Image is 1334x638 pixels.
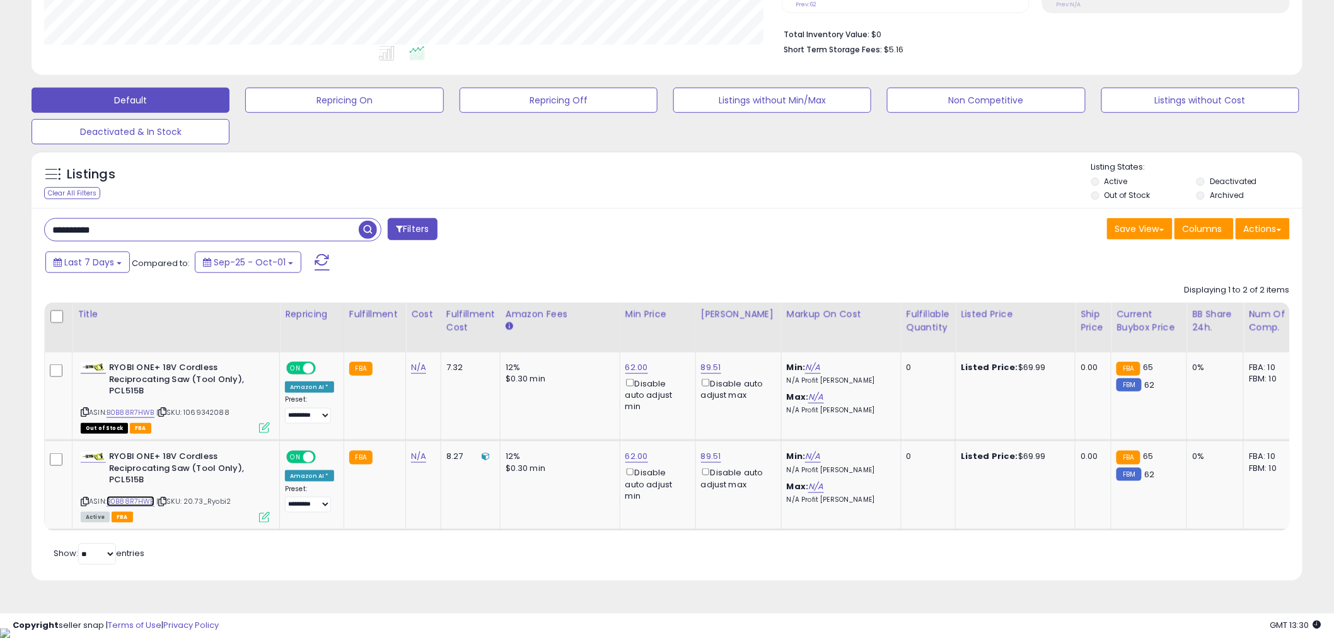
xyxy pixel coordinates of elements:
[907,451,946,462] div: 0
[132,257,190,269] span: Compared to:
[808,391,823,403] a: N/A
[112,512,133,523] span: FBA
[701,466,772,490] div: Disable auto adjust max
[44,187,100,199] div: Clear All Filters
[887,88,1085,113] button: Non Competitive
[64,256,114,269] span: Last 7 Days
[285,470,334,482] div: Amazon AI *
[1116,308,1181,334] div: Current Buybox Price
[805,361,820,374] a: N/A
[32,88,229,113] button: Default
[787,406,891,415] p: N/A Profit [PERSON_NAME]
[1183,223,1222,235] span: Columns
[1116,362,1140,376] small: FBA
[285,308,339,321] div: Repricing
[314,363,334,374] span: OFF
[961,450,1018,462] b: Listed Price:
[784,26,1280,41] li: $0
[81,423,128,434] span: All listings that are currently out of stock and unavailable for purchase on Amazon
[1249,463,1290,474] div: FBM: 10
[45,252,130,273] button: Last 7 Days
[1185,284,1290,296] div: Displaying 1 to 2 of 2 items
[1144,361,1154,373] span: 65
[32,119,229,144] button: Deactivated & In Stock
[108,619,161,631] a: Terms of Use
[285,485,334,513] div: Preset:
[446,308,495,334] div: Fulfillment Cost
[787,466,891,475] p: N/A Profit [PERSON_NAME]
[1091,161,1302,173] p: Listing States:
[1105,176,1128,187] label: Active
[349,308,400,321] div: Fulfillment
[787,361,806,373] b: Min:
[784,44,882,55] b: Short Term Storage Fees:
[388,218,437,240] button: Filters
[156,407,229,417] span: | SKU: 1069342088
[1081,308,1106,334] div: Ship Price
[787,480,809,492] b: Max:
[107,496,154,507] a: B0B88R7HWB
[1116,451,1140,465] small: FBA
[349,362,373,376] small: FBA
[107,407,154,418] a: B0B88R7HWB
[285,395,334,424] div: Preset:
[446,451,490,462] div: 8.27
[907,308,950,334] div: Fulfillable Quantity
[1144,450,1154,462] span: 65
[1270,619,1321,631] span: 2025-10-9 13:30 GMT
[701,308,776,321] div: [PERSON_NAME]
[109,362,262,400] b: RYOBI ONE+ 18V Cordless Reciprocating Saw (Tool Only), PCL515B
[349,451,373,465] small: FBA
[625,376,686,412] div: Disable auto adjust min
[673,88,871,113] button: Listings without Min/Max
[13,619,59,631] strong: Copyright
[506,308,615,321] div: Amazon Fees
[805,450,820,463] a: N/A
[907,362,946,373] div: 0
[411,450,426,463] a: N/A
[506,321,513,332] small: Amazon Fees.
[781,303,901,352] th: The percentage added to the cost of goods (COGS) that forms the calculator for Min & Max prices.
[787,308,896,321] div: Markup on Cost
[787,391,809,403] b: Max:
[54,547,144,559] span: Show: entries
[130,423,151,434] span: FBA
[506,362,610,373] div: 12%
[1192,451,1234,462] div: 0%
[961,361,1018,373] b: Listed Price:
[1101,88,1299,113] button: Listings without Cost
[287,452,303,463] span: ON
[81,362,270,432] div: ASIN:
[1210,176,1257,187] label: Deactivated
[625,450,648,463] a: 62.00
[13,620,219,632] div: seller snap | |
[314,452,334,463] span: OFF
[1249,308,1295,334] div: Num of Comp.
[701,376,772,401] div: Disable auto adjust max
[81,452,106,462] img: 31nQlZ87qRL._SL40_.jpg
[808,480,823,493] a: N/A
[81,362,106,373] img: 31nQlZ87qRL._SL40_.jpg
[1081,362,1101,373] div: 0.00
[214,256,286,269] span: Sep-25 - Oct-01
[506,451,610,462] div: 12%
[1116,378,1141,391] small: FBM
[1107,218,1173,240] button: Save View
[81,512,110,523] span: All listings currently available for purchase on Amazon
[625,466,686,502] div: Disable auto adjust min
[245,88,443,113] button: Repricing On
[1116,468,1141,481] small: FBM
[701,450,721,463] a: 89.51
[285,381,334,393] div: Amazon AI *
[156,496,231,506] span: | SKU: 20.73_Ryobi2
[78,308,274,321] div: Title
[884,43,903,55] span: $5.16
[446,362,490,373] div: 7.32
[506,463,610,474] div: $0.30 min
[287,363,303,374] span: ON
[460,88,658,113] button: Repricing Off
[625,361,648,374] a: 62.00
[625,308,690,321] div: Min Price
[1236,218,1290,240] button: Actions
[1249,362,1290,373] div: FBA: 10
